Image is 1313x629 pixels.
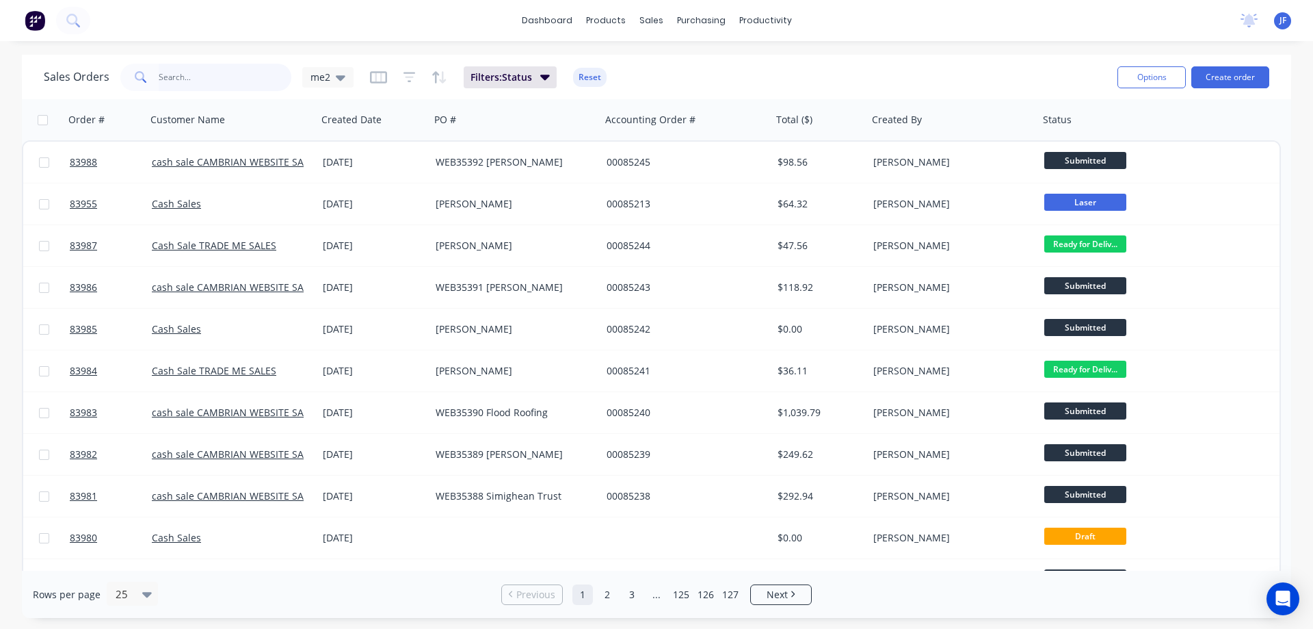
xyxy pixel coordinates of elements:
[323,531,425,545] div: [DATE]
[1044,569,1126,587] span: Submitted
[607,155,758,169] div: 00085245
[25,10,45,31] img: Factory
[1044,402,1126,420] span: Submitted
[607,239,758,253] div: 00085244
[323,406,425,420] div: [DATE]
[310,70,330,84] span: me2
[70,364,97,378] span: 83984
[1266,582,1299,615] div: Open Intercom Messenger
[436,197,587,211] div: [PERSON_NAME]
[607,322,758,336] div: 00085242
[607,448,758,461] div: 00085239
[778,364,858,378] div: $36.11
[70,225,152,266] a: 83987
[436,406,587,420] div: WEB35390 Flood Roofing
[607,489,758,503] div: 00085238
[1044,152,1126,169] span: Submitted
[633,10,670,31] div: sales
[646,585,667,605] a: Jump forward
[873,364,1025,378] div: [PERSON_NAME]
[436,155,587,169] div: WEB35392 [PERSON_NAME]
[579,10,633,31] div: products
[70,517,152,559] a: 83980
[873,531,1025,545] div: [PERSON_NAME]
[470,70,532,84] span: Filters: Status
[70,434,152,475] a: 83982
[152,239,276,252] a: Cash Sale TRADE ME SALES
[323,239,425,253] div: [DATE]
[776,113,812,127] div: Total ($)
[873,281,1025,294] div: [PERSON_NAME]
[464,66,557,88] button: Filters:Status
[605,113,695,127] div: Accounting Order #
[436,239,587,253] div: [PERSON_NAME]
[70,531,97,545] span: 83980
[33,588,101,602] span: Rows per page
[1044,277,1126,294] span: Submitted
[1117,66,1186,88] button: Options
[70,448,97,461] span: 83982
[323,448,425,461] div: [DATE]
[597,585,618,605] a: Page 2
[152,281,319,294] a: cash sale CAMBRIAN WEBSITE SALES
[150,113,225,127] div: Customer Name
[323,197,425,211] div: [DATE]
[70,406,97,420] span: 83983
[607,364,758,378] div: 00085241
[436,364,587,378] div: [PERSON_NAME]
[70,350,152,391] a: 83984
[152,489,319,502] a: cash sale CAMBRIAN WEBSITE SALES
[70,309,152,350] a: 83985
[323,364,425,378] div: [DATE]
[778,406,858,420] div: $1,039.79
[695,585,716,605] a: Page 126
[436,448,587,461] div: WEB35389 [PERSON_NAME]
[1043,113,1072,127] div: Status
[159,64,292,91] input: Search...
[436,281,587,294] div: WEB35391 [PERSON_NAME]
[778,322,858,336] div: $0.00
[572,585,593,605] a: Page 1 is your current page
[323,281,425,294] div: [DATE]
[502,588,562,602] a: Previous page
[671,585,691,605] a: Page 125
[873,239,1025,253] div: [PERSON_NAME]
[152,364,276,377] a: Cash Sale TRADE ME SALES
[1279,14,1286,27] span: JF
[496,585,817,605] ul: Pagination
[44,70,109,84] h1: Sales Orders
[70,476,152,517] a: 83981
[767,588,788,602] span: Next
[778,239,858,253] div: $47.56
[70,489,97,503] span: 83981
[873,155,1025,169] div: [PERSON_NAME]
[1044,444,1126,461] span: Submitted
[778,197,858,211] div: $64.32
[68,113,105,127] div: Order #
[622,585,642,605] a: Page 3
[152,197,201,210] a: Cash Sales
[152,448,319,461] a: cash sale CAMBRIAN WEBSITE SALES
[1191,66,1269,88] button: Create order
[872,113,922,127] div: Created By
[70,197,97,211] span: 83955
[778,281,858,294] div: $118.92
[873,322,1025,336] div: [PERSON_NAME]
[1044,486,1126,503] span: Submitted
[607,281,758,294] div: 00085243
[70,142,152,183] a: 83988
[70,183,152,224] a: 83955
[436,322,587,336] div: [PERSON_NAME]
[70,281,97,294] span: 83986
[323,322,425,336] div: [DATE]
[436,489,587,503] div: WEB35388 Simighean Trust
[70,322,97,336] span: 83985
[515,10,579,31] a: dashboard
[778,448,858,461] div: $249.62
[70,155,97,169] span: 83988
[70,239,97,253] span: 83987
[321,113,382,127] div: Created Date
[152,406,319,419] a: cash sale CAMBRIAN WEBSITE SALES
[732,10,799,31] div: productivity
[873,406,1025,420] div: [PERSON_NAME]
